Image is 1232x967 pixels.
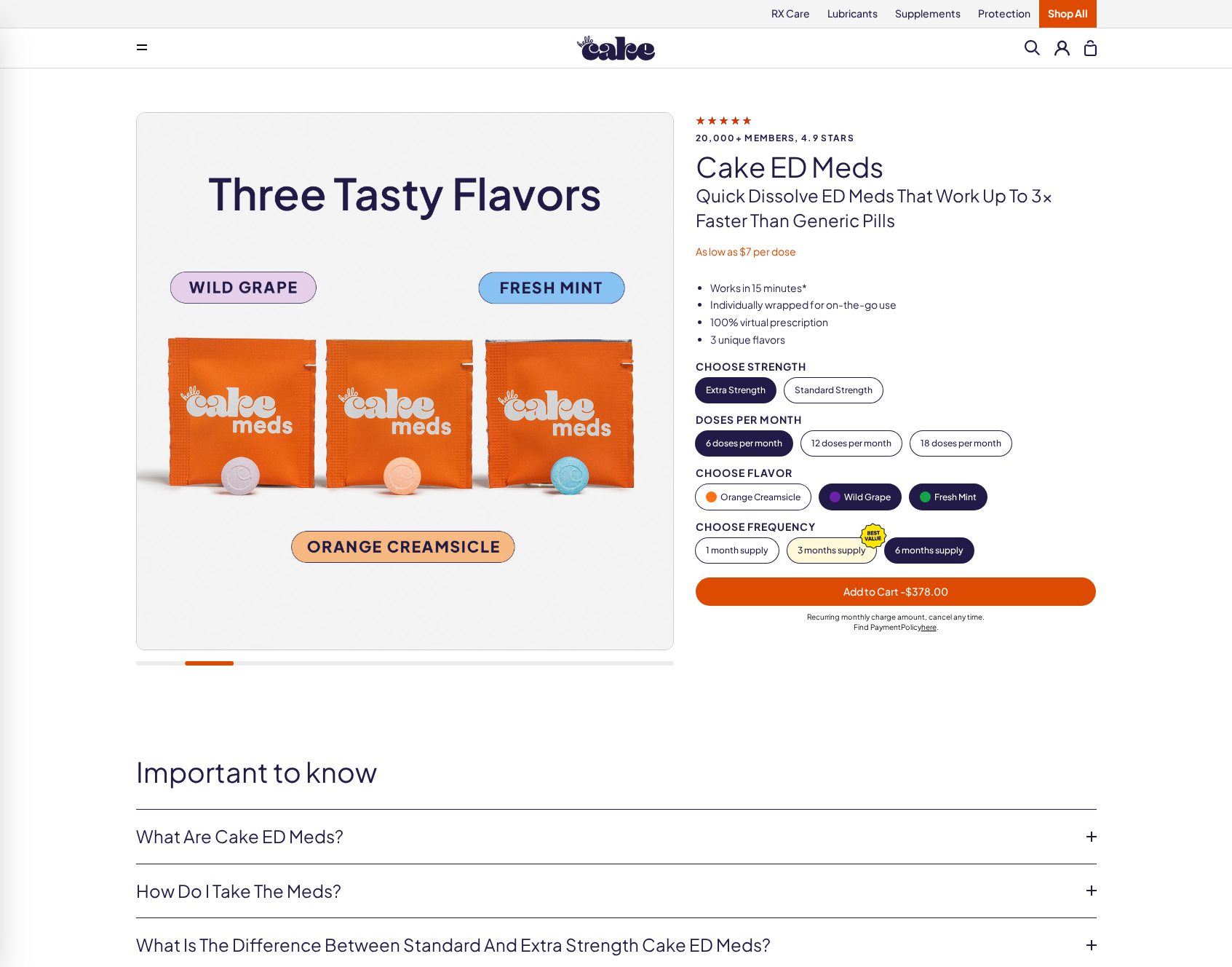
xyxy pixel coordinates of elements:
button: Extra Strength [696,378,776,403]
a: How do I take the meds? [136,879,1073,904]
a: here [921,623,937,631]
li: 100% virtual prescription [710,315,1097,330]
div: Recurring monthly charge amount , cancel any time. Policy . [696,612,1097,632]
li: 3 unique flavors [710,333,1097,347]
h1: Cake ED Meds [696,151,1097,182]
span: Find Payment [854,623,901,631]
img: Cake ED Meds [673,113,1209,650]
li: Individually wrapped for on-the-go use [710,298,1097,312]
div: Choose Strength [696,361,1097,372]
button: Fresh Mint [910,484,987,510]
h2: Important to know [136,757,1097,787]
button: 12 doses per month [801,431,902,456]
button: Wild Grape [819,484,901,510]
span: - $378.00 [900,585,948,598]
div: Choose Frequency [696,521,1097,532]
span: 20,000+ members, 4.9 stars [696,133,1097,143]
button: 1 month supply [696,538,779,563]
button: 18 doses per month [910,431,1012,456]
a: 20,000+ members, 4.9 stars [696,114,1097,143]
li: Works in 15 minutes* [710,281,1097,296]
img: Cake ED Meds [136,113,672,650]
button: Orange Creamsicle [696,484,811,510]
button: 3 months supply [787,538,876,563]
img: Hello Cake [577,36,655,60]
div: Choose Flavor [696,467,1097,478]
p: Quick dissolve ED Meds that work up to 3x faster than generic pills [696,183,1097,232]
button: 6 months supply [885,538,974,563]
span: Add to Cart [843,585,948,598]
button: Standard Strength [784,378,883,403]
p: As low as $7 per dose [696,245,1097,259]
button: 6 doses per month [696,431,792,456]
button: Add to Cart -$378.00 [696,577,1097,606]
a: What is the difference between Standard and Extra Strength Cake ED meds? [136,933,1073,958]
div: Doses per Month [696,414,1097,425]
a: What are Cake ED Meds? [136,824,1073,849]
